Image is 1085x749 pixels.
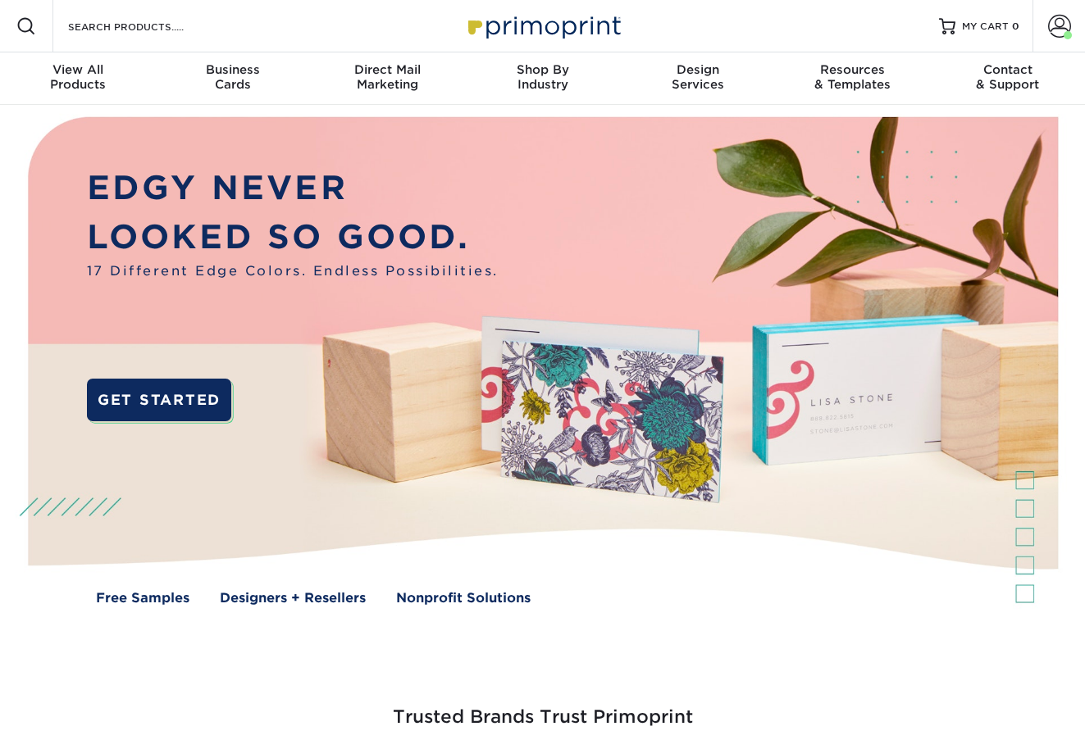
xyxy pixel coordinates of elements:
[775,62,930,77] span: Resources
[87,213,499,262] p: LOOKED SO GOOD.
[87,164,499,213] p: EDGY NEVER
[87,261,499,281] span: 17 Different Edge Colors. Endless Possibilities.
[1012,20,1019,32] span: 0
[155,62,310,92] div: Cards
[465,62,620,77] span: Shop By
[775,62,930,92] div: & Templates
[87,379,231,421] a: GET STARTED
[66,16,226,36] input: SEARCH PRODUCTS.....
[930,62,1085,77] span: Contact
[930,52,1085,105] a: Contact& Support
[310,62,465,92] div: Marketing
[461,8,625,43] img: Primoprint
[310,62,465,77] span: Direct Mail
[155,62,310,77] span: Business
[620,62,775,92] div: Services
[220,588,366,608] a: Designers + Resellers
[96,588,189,608] a: Free Samples
[620,62,775,77] span: Design
[620,52,775,105] a: DesignServices
[465,62,620,92] div: Industry
[962,20,1009,34] span: MY CART
[465,52,620,105] a: Shop ByIndustry
[775,52,930,105] a: Resources& Templates
[310,52,465,105] a: Direct MailMarketing
[396,588,531,608] a: Nonprofit Solutions
[930,62,1085,92] div: & Support
[155,52,310,105] a: BusinessCards
[63,667,1023,747] h3: Trusted Brands Trust Primoprint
